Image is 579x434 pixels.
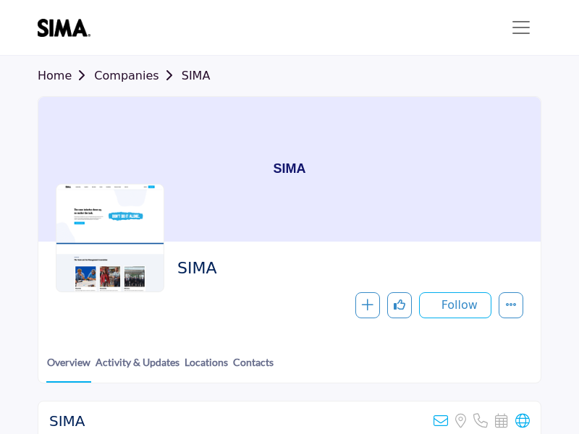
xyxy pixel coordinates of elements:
a: Home [38,69,94,82]
a: SIMA [182,69,211,82]
button: Like [387,292,412,318]
button: Follow [419,292,491,318]
h2: SIMA [49,412,85,430]
a: Activity & Updates [95,354,180,381]
h1: SIMA [274,97,306,242]
a: Locations [184,354,229,381]
a: Contacts [232,354,274,381]
button: More details [499,292,523,318]
a: Companies [94,69,181,82]
img: site Logo [38,19,98,37]
h2: SIMA [177,259,516,278]
button: Toggle navigation [501,13,541,42]
a: Overview [46,354,91,383]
